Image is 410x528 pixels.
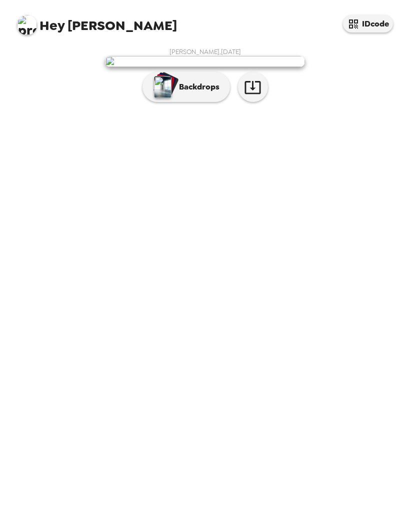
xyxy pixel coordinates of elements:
[17,15,37,35] img: profile pic
[174,81,219,93] p: Backdrops
[343,15,393,32] button: IDcode
[169,47,241,56] span: [PERSON_NAME] , [DATE]
[142,72,230,102] button: Backdrops
[105,56,305,67] img: user
[17,10,177,32] span: [PERSON_NAME]
[39,16,64,34] span: Hey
